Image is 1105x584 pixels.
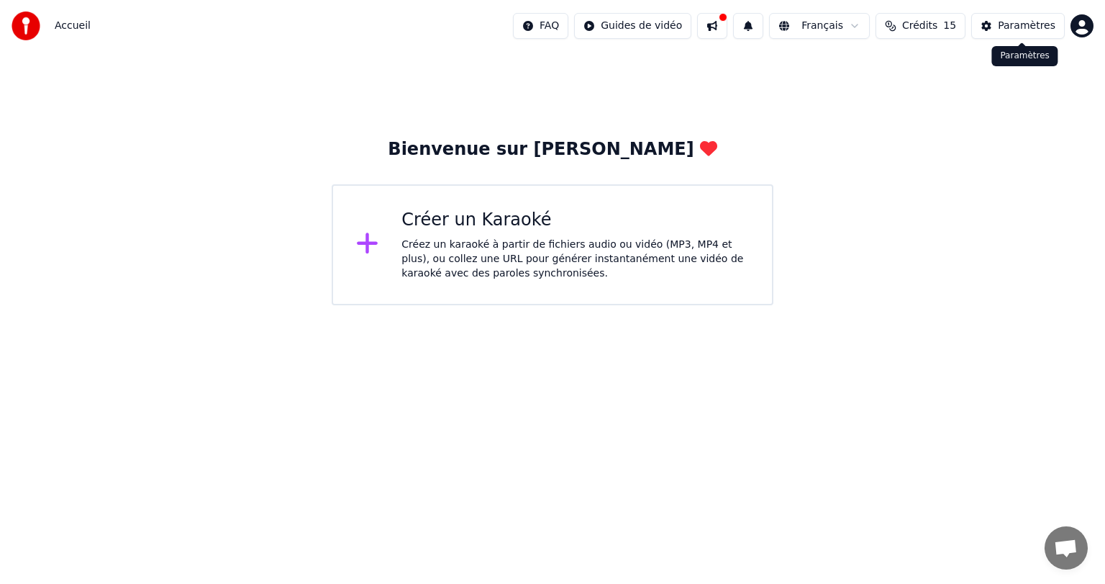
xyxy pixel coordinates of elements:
div: Créez un karaoké à partir de fichiers audio ou vidéo (MP3, MP4 et plus), ou collez une URL pour g... [401,238,749,281]
span: Accueil [55,19,91,33]
img: youka [12,12,40,40]
nav: breadcrumb [55,19,91,33]
button: Crédits15 [876,13,965,39]
div: Paramètres [991,46,1058,66]
span: 15 [943,19,956,33]
span: Crédits [902,19,937,33]
div: Bienvenue sur [PERSON_NAME] [388,138,717,161]
button: Paramètres [971,13,1065,39]
div: Créer un Karaoké [401,209,749,232]
button: Guides de vidéo [574,13,691,39]
button: FAQ [513,13,568,39]
div: Ouvrir le chat [1045,526,1088,570]
div: Paramètres [998,19,1055,33]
